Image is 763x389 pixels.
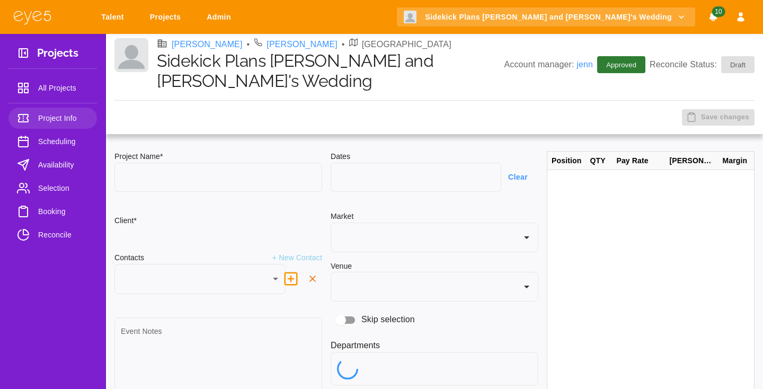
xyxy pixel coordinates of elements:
[37,47,78,63] h3: Projects
[272,252,322,264] p: + New Contact
[8,178,97,199] a: Selection
[504,58,593,71] p: Account manager:
[38,182,88,194] span: Selection
[519,279,534,294] button: Open
[404,11,416,23] img: Client logo
[331,211,538,223] h6: Market
[38,135,88,148] span: Scheduling
[13,10,52,25] img: eye5
[650,56,755,73] p: Reconcile Status:
[576,60,593,69] a: jenn
[114,151,322,163] h6: Project Name*
[724,60,752,70] span: Draft
[114,215,137,227] h6: Client*
[94,7,135,27] a: Talent
[8,201,97,222] a: Booking
[718,152,755,170] div: Margin
[8,108,97,129] a: Project Info
[331,261,352,272] h6: Venue
[38,205,88,218] span: Booking
[303,269,322,288] button: delete
[612,152,665,170] div: Pay Rate
[331,339,538,352] h6: Departments
[38,158,88,171] span: Availability
[38,112,88,125] span: Project Info
[397,7,695,27] button: Sidekick Plans [PERSON_NAME] and [PERSON_NAME]'s Wedding
[331,310,538,330] div: Skip selection
[600,60,643,70] span: Approved
[712,6,725,17] span: 10
[38,82,88,94] span: All Projects
[157,51,504,92] h1: Sidekick Plans [PERSON_NAME] and [PERSON_NAME]'s Wedding
[8,131,97,152] a: Scheduling
[665,152,718,170] div: [PERSON_NAME]
[247,38,250,51] li: •
[519,230,534,245] button: Open
[267,38,338,51] a: [PERSON_NAME]
[279,267,303,291] button: delete
[585,152,612,170] div: QTY
[8,154,97,175] a: Availability
[8,224,97,245] a: Reconcile
[114,38,148,72] img: Client logo
[172,38,243,51] a: [PERSON_NAME]
[8,77,97,99] a: All Projects
[342,38,345,51] li: •
[114,252,144,264] h6: Contacts
[501,167,538,187] button: Clear
[331,151,538,163] h6: Dates
[704,7,723,27] button: Notifications
[38,228,88,241] span: Reconcile
[143,7,191,27] a: Projects
[200,7,242,27] a: Admin
[362,38,451,51] p: [GEOGRAPHIC_DATA]
[547,152,585,170] div: Position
